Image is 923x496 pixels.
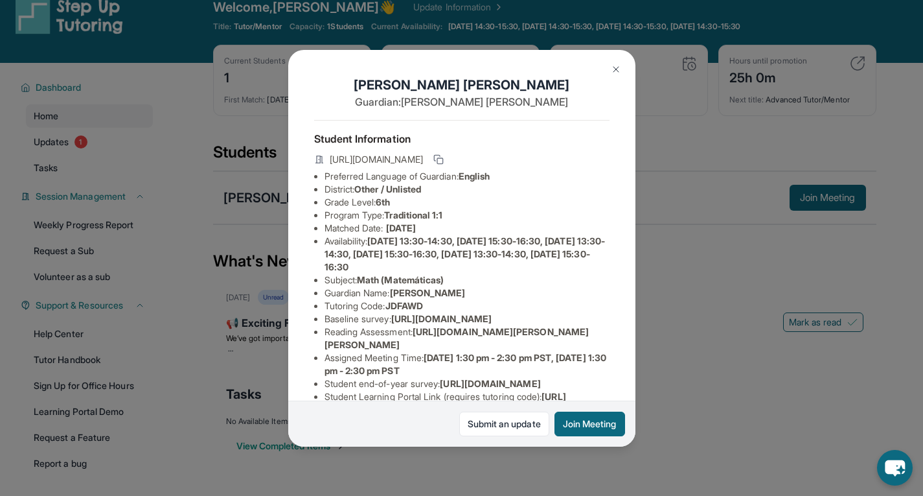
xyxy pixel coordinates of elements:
span: Other / Unlisted [354,183,421,195]
button: Copy link [431,152,446,167]
span: [DATE] 13:30-14:30, [DATE] 15:30-16:30, [DATE] 13:30-14:30, [DATE] 15:30-16:30, [DATE] 13:30-14:3... [325,235,606,272]
li: Student Learning Portal Link (requires tutoring code) : [325,390,610,416]
li: Student end-of-year survey : [325,377,610,390]
li: Reading Assessment : [325,325,610,351]
span: 6th [376,196,390,207]
span: [URL][DOMAIN_NAME] [330,153,423,166]
li: Grade Level: [325,196,610,209]
li: Matched Date: [325,222,610,235]
li: Baseline survey : [325,313,610,325]
li: Program Type: [325,209,610,222]
li: Assigned Meeting Time : [325,351,610,377]
span: Math (Matemáticas) [357,274,444,285]
h4: Student Information [314,131,610,147]
span: Traditional 1:1 [384,209,442,220]
li: Preferred Language of Guardian: [325,170,610,183]
span: [DATE] [386,222,416,233]
span: [URL][DOMAIN_NAME][PERSON_NAME][PERSON_NAME] [325,326,589,350]
li: Guardian Name : [325,287,610,300]
li: Availability: [325,235,610,274]
li: Subject : [325,274,610,287]
button: chat-button [877,450,913,486]
a: Submit an update [459,412,549,436]
img: Close Icon [611,64,621,75]
span: [PERSON_NAME] [390,287,466,298]
span: JDFAWD [385,300,423,311]
span: [DATE] 1:30 pm - 2:30 pm PST, [DATE] 1:30 pm - 2:30 pm PST [325,352,606,376]
span: English [459,171,490,182]
span: [URL][DOMAIN_NAME] [391,313,492,324]
span: [URL][DOMAIN_NAME] [440,378,540,389]
p: Guardian: [PERSON_NAME] [PERSON_NAME] [314,94,610,110]
button: Join Meeting [554,412,625,436]
h1: [PERSON_NAME] [PERSON_NAME] [314,76,610,94]
li: District: [325,183,610,196]
li: Tutoring Code : [325,300,610,313]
